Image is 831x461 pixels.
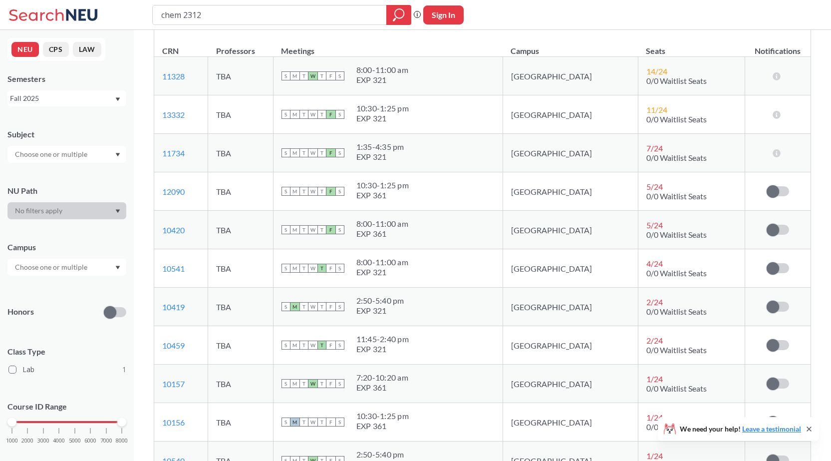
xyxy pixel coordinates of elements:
span: T [317,71,326,80]
span: M [290,264,299,273]
div: EXP 321 [356,152,404,162]
span: 1 [122,364,126,375]
span: M [290,225,299,234]
a: 10157 [162,379,185,389]
div: CRN [162,45,179,56]
div: Subject [7,129,126,140]
label: Lab [8,363,126,376]
div: 8:00 - 11:00 am [356,257,408,267]
span: 2 / 24 [646,297,663,307]
span: M [290,341,299,350]
div: Fall 2025 [10,93,114,104]
div: EXP 361 [356,229,408,239]
td: [GEOGRAPHIC_DATA] [503,249,638,288]
span: 14 / 24 [646,66,667,76]
div: magnifying glass [386,5,411,25]
span: T [299,418,308,427]
span: T [317,302,326,311]
span: T [317,341,326,350]
span: F [326,379,335,388]
a: 11328 [162,71,185,81]
span: S [335,341,344,350]
span: 7000 [100,438,112,444]
span: S [335,71,344,80]
div: 10:30 - 1:25 pm [356,180,409,190]
span: W [308,187,317,196]
td: TBA [208,326,274,365]
span: S [281,379,290,388]
div: EXP 321 [356,267,408,277]
span: T [299,187,308,196]
span: 0/0 Waitlist Seats [646,345,707,355]
td: [GEOGRAPHIC_DATA] [503,134,638,172]
span: T [317,225,326,234]
a: 10541 [162,264,185,273]
span: T [317,264,326,273]
p: Course ID Range [7,401,126,413]
span: W [308,71,317,80]
span: W [308,418,317,427]
th: Seats [638,35,745,57]
span: W [308,110,317,119]
span: F [326,187,335,196]
span: T [317,187,326,196]
div: EXP 321 [356,306,404,316]
span: W [308,379,317,388]
div: 1:35 - 4:35 pm [356,142,404,152]
span: 0/0 Waitlist Seats [646,153,707,162]
span: T [299,225,308,234]
span: 3000 [37,438,49,444]
th: Meetings [273,35,503,57]
span: S [335,225,344,234]
span: 1000 [6,438,18,444]
div: EXP 321 [356,344,409,354]
span: T [299,71,308,80]
div: 8:00 - 11:00 am [356,65,408,75]
div: 10:30 - 1:25 pm [356,411,409,421]
div: 7:20 - 10:20 am [356,373,408,383]
span: F [326,341,335,350]
span: S [335,418,344,427]
span: S [281,71,290,80]
span: 1 / 24 [646,413,663,422]
td: [GEOGRAPHIC_DATA] [503,172,638,211]
td: TBA [208,172,274,211]
span: 7 / 24 [646,143,663,153]
span: T [299,379,308,388]
span: S [335,110,344,119]
span: Class Type [7,346,126,357]
th: Campus [503,35,638,57]
span: T [317,418,326,427]
span: 0/0 Waitlist Seats [646,384,707,393]
span: M [290,418,299,427]
td: [GEOGRAPHIC_DATA] [503,211,638,249]
div: 10:30 - 1:25 pm [356,103,409,113]
span: 8000 [116,438,128,444]
svg: Dropdown arrow [115,266,120,270]
td: [GEOGRAPHIC_DATA] [503,403,638,442]
div: EXP 321 [356,75,408,85]
span: 0/0 Waitlist Seats [646,191,707,201]
span: W [308,148,317,157]
svg: Dropdown arrow [115,97,120,101]
span: S [335,302,344,311]
span: W [308,302,317,311]
span: S [335,379,344,388]
span: 0/0 Waitlist Seats [646,422,707,432]
span: 2000 [21,438,33,444]
span: T [299,341,308,350]
span: 0/0 Waitlist Seats [646,268,707,278]
td: [GEOGRAPHIC_DATA] [503,57,638,95]
td: TBA [208,365,274,403]
input: Class, professor, course number, "phrase" [160,6,379,23]
div: EXP 321 [356,113,409,123]
td: TBA [208,403,274,442]
span: F [326,71,335,80]
span: 5 / 24 [646,182,663,191]
span: 0/0 Waitlist Seats [646,114,707,124]
span: S [281,418,290,427]
td: TBA [208,249,274,288]
a: 13332 [162,110,185,119]
a: 10420 [162,225,185,235]
span: F [326,302,335,311]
